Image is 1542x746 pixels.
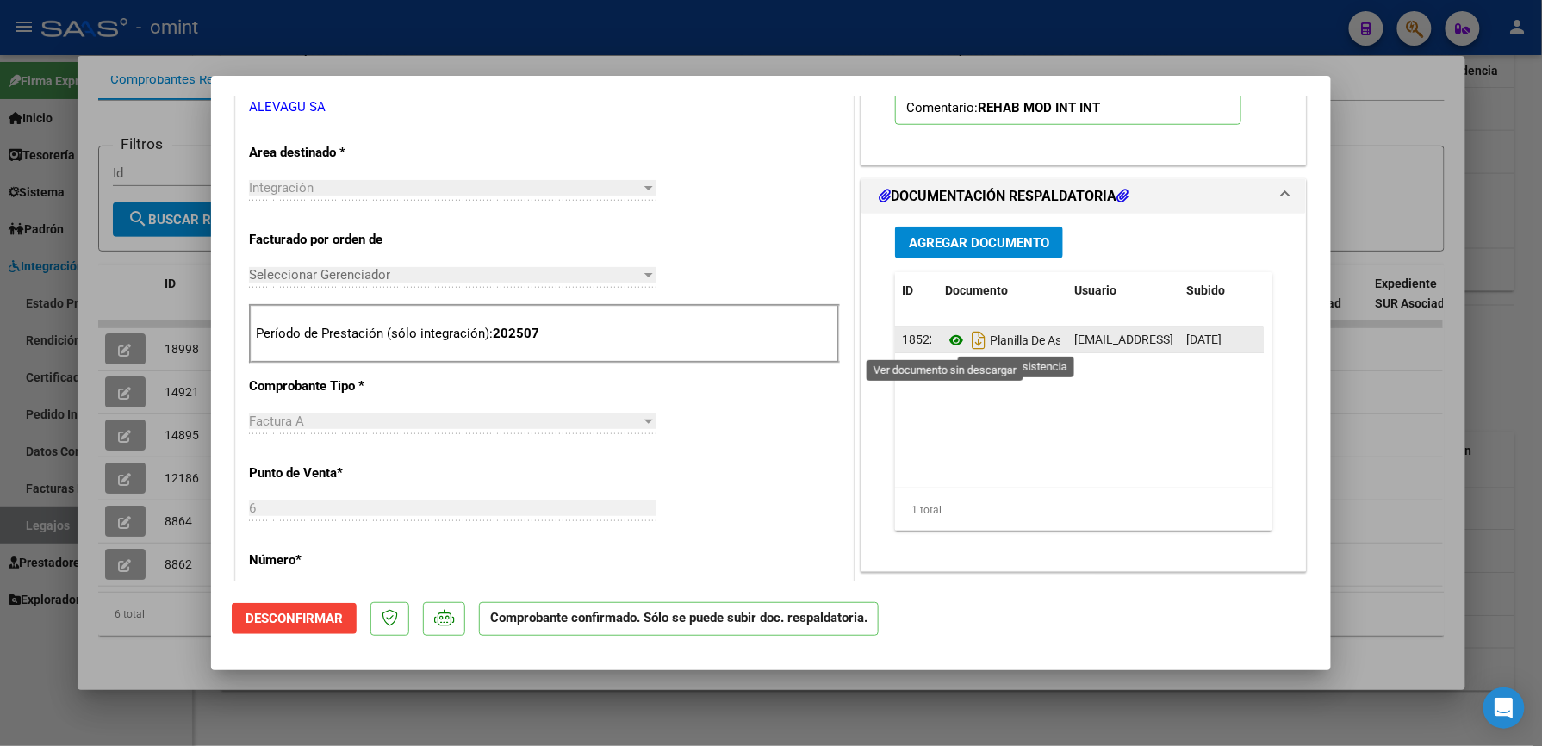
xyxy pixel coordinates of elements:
p: ALEVAGU SA [249,97,840,117]
p: Comprobante Tipo * [249,376,426,396]
datatable-header-cell: Usuario [1067,272,1179,309]
p: Comprobante confirmado. Sólo se puede subir doc. respaldatoria. [479,602,879,636]
datatable-header-cell: Subido [1179,272,1265,309]
p: Período de Prestación (sólo integración): [256,324,833,344]
span: Subido [1186,283,1225,297]
div: Open Intercom Messenger [1483,687,1525,729]
h1: DOCUMENTACIÓN RESPALDATORIA [879,186,1129,207]
span: [EMAIL_ADDRESS][DOMAIN_NAME] - alevagu sa [1074,333,1332,346]
button: Desconfirmar [232,603,357,634]
button: Agregar Documento [895,227,1063,258]
div: 1 total [895,488,1272,532]
span: 18522 [902,333,936,346]
span: [DATE] [1186,333,1222,346]
span: Factura A [249,413,304,429]
strong: REHAB MOD INT INT [978,100,1100,115]
span: Documento [945,283,1008,297]
mat-expansion-panel-header: DOCUMENTACIÓN RESPALDATORIA [861,179,1306,214]
span: Integración [249,180,314,196]
strong: 202507 [493,326,539,341]
span: Usuario [1074,283,1116,297]
span: ID [902,283,913,297]
span: Seleccionar Gerenciador [249,267,641,283]
i: Descargar documento [967,326,990,354]
span: Agregar Documento [909,235,1049,251]
span: Desconfirmar [246,611,343,626]
div: DOCUMENTACIÓN RESPALDATORIA [861,214,1306,571]
p: Area destinado * [249,143,426,163]
p: Facturado por orden de [249,230,426,250]
p: Punto de Venta [249,463,426,483]
p: Número [249,550,426,570]
datatable-header-cell: ID [895,272,938,309]
span: Comentario: [906,100,1100,115]
span: Planilla De Asistencia [945,333,1103,347]
datatable-header-cell: Documento [938,272,1067,309]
